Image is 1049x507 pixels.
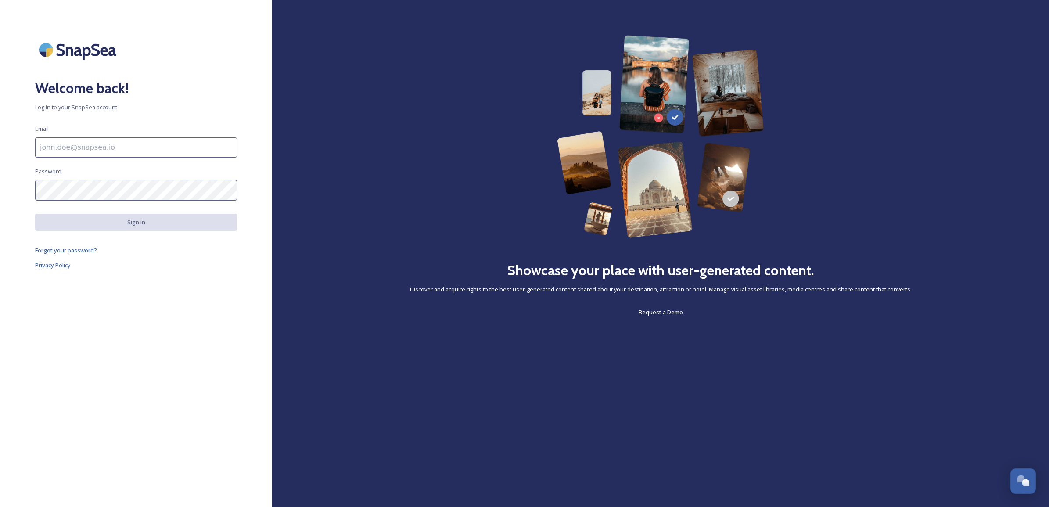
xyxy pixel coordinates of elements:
h2: Welcome back! [35,78,237,99]
a: Forgot your password? [35,245,237,255]
span: Log in to your SnapSea account [35,103,237,111]
span: Email [35,125,49,133]
a: Request a Demo [639,307,683,317]
img: 63b42ca75bacad526042e722_Group%20154-p-800.png [557,35,764,238]
h2: Showcase your place with user-generated content. [507,260,814,281]
span: Privacy Policy [35,261,71,269]
button: Open Chat [1010,468,1036,494]
span: Password [35,167,61,176]
span: Discover and acquire rights to the best user-generated content shared about your destination, att... [410,285,912,294]
span: Request a Demo [639,308,683,316]
a: Privacy Policy [35,260,237,270]
button: Sign in [35,214,237,231]
input: john.doe@snapsea.io [35,137,237,158]
span: Forgot your password? [35,246,97,254]
img: SnapSea Logo [35,35,123,65]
